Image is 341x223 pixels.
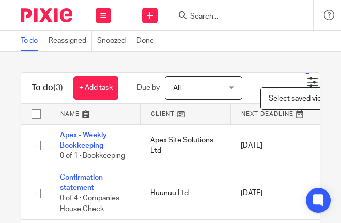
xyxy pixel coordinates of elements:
[60,174,103,192] a: Confirmation statement
[21,8,72,22] img: Pixie
[140,167,230,220] td: Huunuu Ltd
[32,83,63,93] h1: To do
[189,12,282,22] input: Search
[97,31,131,51] a: Snoozed
[73,76,118,100] a: + Add task
[230,124,321,167] td: [DATE]
[21,31,43,51] a: To do
[140,124,230,167] td: Apex Site Solutions Ltd
[53,84,63,92] span: (3)
[230,167,321,220] td: [DATE]
[49,31,92,51] a: Reassigned
[60,132,107,149] a: Apex - Weekly Bookkeeping
[60,152,125,160] span: 0 of 1 · Bookkeeping
[60,195,119,213] span: 0 of 4 · Companies House Check
[269,95,327,102] span: Select saved view
[173,85,181,92] span: All
[136,31,159,51] a: Done
[137,83,160,93] p: Due by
